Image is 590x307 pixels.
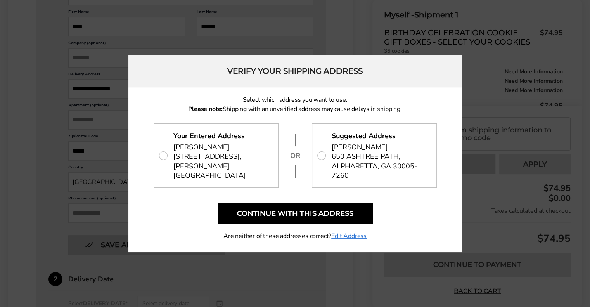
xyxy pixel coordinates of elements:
[331,231,367,241] a: Edit Address
[218,203,373,224] button: Continue with this address
[173,152,271,180] span: [STREET_ADDRESS], [PERSON_NAME][GEOGRAPHIC_DATA]
[332,131,396,140] strong: Suggested Address
[173,131,245,140] strong: Your Entered Address
[188,105,223,113] strong: Please note:
[154,95,437,114] p: Select which address you want to use. Shipping with an unverified address may cause delays in shi...
[332,142,388,152] span: [PERSON_NAME]
[173,142,230,152] span: [PERSON_NAME]
[332,152,429,180] span: 650 ASHTREE PATH, ALPHARETTA, GA 30005-7260
[154,231,437,241] p: Are neither of these addresses correct?
[289,151,301,160] p: OR
[128,55,462,87] h2: Verify your shipping address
